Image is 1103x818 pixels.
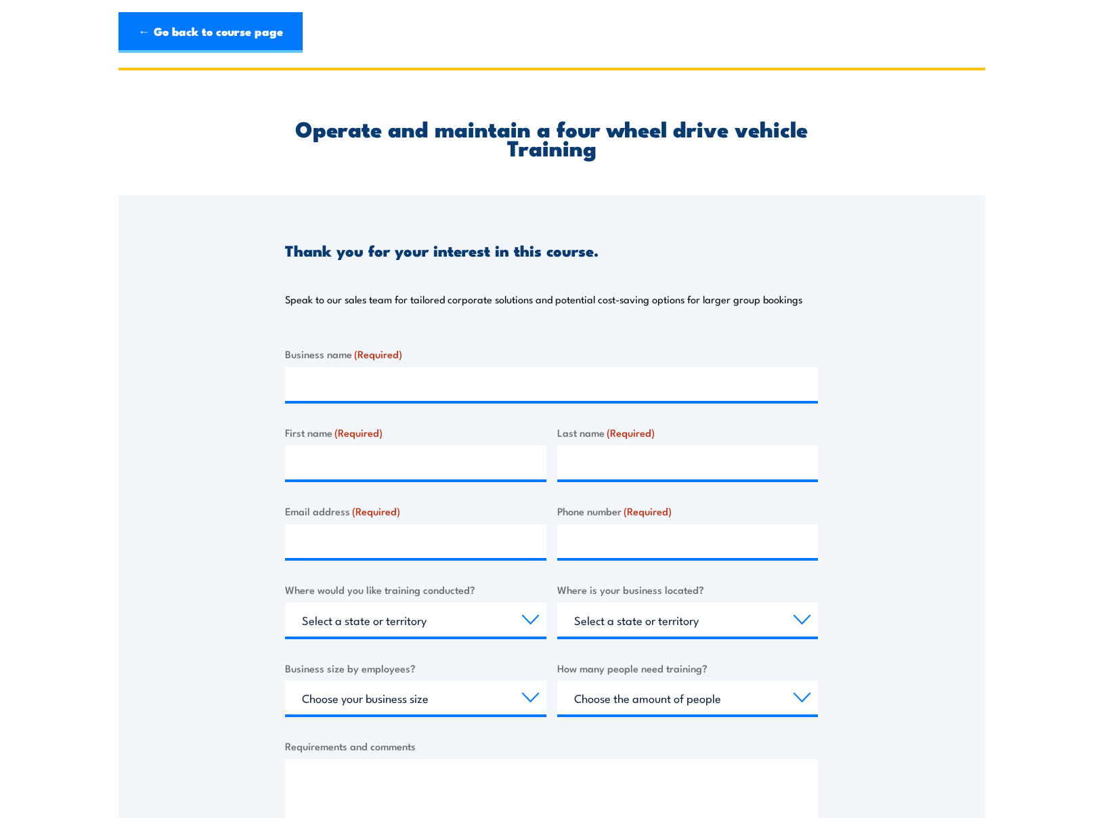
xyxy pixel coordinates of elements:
[285,503,546,519] label: Email address
[352,503,400,518] span: (Required)
[285,346,818,362] label: Business name
[285,425,546,440] label: First name
[354,346,402,361] span: (Required)
[285,582,546,597] label: Where would you like training conducted?
[285,738,818,754] label: Requirements and comments
[334,425,383,439] span: (Required)
[285,660,546,676] label: Business size by employees?
[118,12,303,53] a: ← Go back to course page
[607,425,655,439] span: (Required)
[285,293,802,306] p: Speak to our sales team for tailored corporate solutions and potential cost-saving options for la...
[557,582,819,597] label: Where is your business located?
[285,242,599,258] h3: Thank you for your interest in this course.
[285,119,818,156] h2: Operate and maintain a four wheel drive vehicle Training
[557,503,819,519] label: Phone number
[624,503,672,518] span: (Required)
[557,660,819,676] label: How many people need training?
[557,425,819,440] label: Last name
